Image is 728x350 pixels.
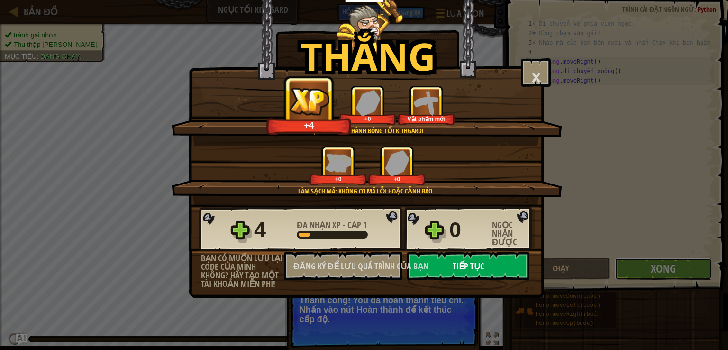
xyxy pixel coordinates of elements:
font: - [343,219,346,231]
div: 4 [254,215,291,245]
font: +0 [393,176,400,183]
img: XP đã nhận được [325,154,352,172]
button: Tiếp tục [407,252,529,280]
font: Đã nhận XP [297,219,341,231]
img: Ngọc nhận được [355,90,380,116]
font: Bạn đã hoàn thành bóng tối Kithgard! [309,126,424,135]
font: × [531,61,541,93]
font: 0 [449,218,461,242]
font: Cấp [347,219,361,231]
font: Ngọc nhận được [492,219,517,248]
font: +0 [335,176,342,183]
img: XP đã nhận được [288,86,330,116]
img: Vật phẩm mới [413,90,439,116]
font: Làm sạch mã: không có mã lỗi hoặc cảnh báo. [298,186,434,195]
font: Thắng [300,30,436,82]
div: +4 [269,120,349,131]
font: +0 [364,116,371,122]
font: Tiếp tục [453,260,484,272]
img: Ngọc nhận được [385,150,409,176]
font: Bạn có muốn lưu lại code của mình không? Hãy tạo một tài khoản miễn phí! [201,252,282,290]
button: Đăng ký để lưu quá trình của bạn [284,252,402,280]
font: Vật phẩm mới [408,116,445,122]
span: 1 [363,219,367,231]
font: Đăng ký để lưu quá trình của bạn [293,260,428,272]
